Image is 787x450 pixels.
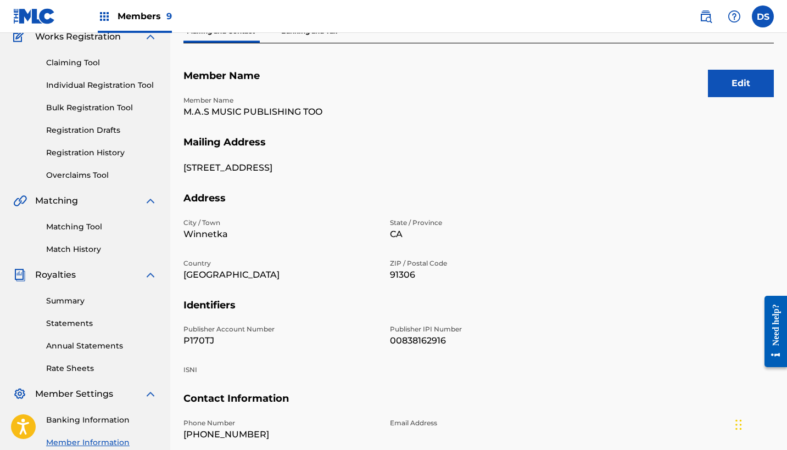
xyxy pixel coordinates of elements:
[723,5,745,27] div: Help
[13,30,27,43] img: Works Registration
[35,30,121,43] span: Works Registration
[183,392,774,418] h5: Contact Information
[756,285,787,379] iframe: Resource Center
[728,10,741,23] img: help
[118,10,172,22] span: Members
[752,5,774,27] div: User Menu
[46,57,157,69] a: Claiming Tool
[144,387,157,401] img: expand
[46,147,157,159] a: Registration History
[390,418,583,428] p: Email Address
[183,228,377,241] p: Winnetka
[695,5,717,27] a: Public Search
[144,268,157,282] img: expand
[183,136,774,162] h5: Mailing Address
[35,268,76,282] span: Royalties
[183,418,377,428] p: Phone Number
[46,363,157,374] a: Rate Sheets
[46,125,157,136] a: Registration Drafts
[390,334,583,347] p: 00838162916
[46,295,157,307] a: Summary
[183,161,377,175] p: [STREET_ADDRESS]
[183,70,774,95] h5: Member Name
[183,218,377,228] p: City / Town
[46,318,157,329] a: Statements
[46,80,157,91] a: Individual Registration Tool
[46,414,157,426] a: Banking Information
[144,194,157,207] img: expand
[46,102,157,114] a: Bulk Registration Tool
[46,340,157,352] a: Annual Statements
[183,324,377,334] p: Publisher Account Number
[35,194,78,207] span: Matching
[390,268,583,282] p: 91306
[46,221,157,233] a: Matching Tool
[390,258,583,268] p: ZIP / Postal Code
[390,324,583,334] p: Publisher IPI Number
[390,218,583,228] p: State / Province
[98,10,111,23] img: Top Rightsholders
[708,70,774,97] button: Edit
[46,437,157,448] a: Member Information
[46,170,157,181] a: Overclaims Tool
[166,11,172,21] span: 9
[13,387,26,401] img: Member Settings
[144,30,157,43] img: expand
[183,299,774,325] h5: Identifiers
[183,334,377,347] p: P170TJ
[390,228,583,241] p: CA
[183,365,377,375] p: ISNI
[183,268,377,282] p: [GEOGRAPHIC_DATA]
[35,387,113,401] span: Member Settings
[46,244,157,255] a: Match History
[13,8,55,24] img: MLC Logo
[183,258,377,268] p: Country
[699,10,712,23] img: search
[13,194,27,207] img: Matching
[183,105,377,119] p: M.A.S MUSIC PUBLISHING TOO
[732,397,787,450] iframe: Chat Widget
[183,192,774,218] h5: Address
[183,95,377,105] p: Member Name
[183,428,377,441] p: [PHONE_NUMBER]
[735,408,742,441] div: Drag
[13,268,26,282] img: Royalties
